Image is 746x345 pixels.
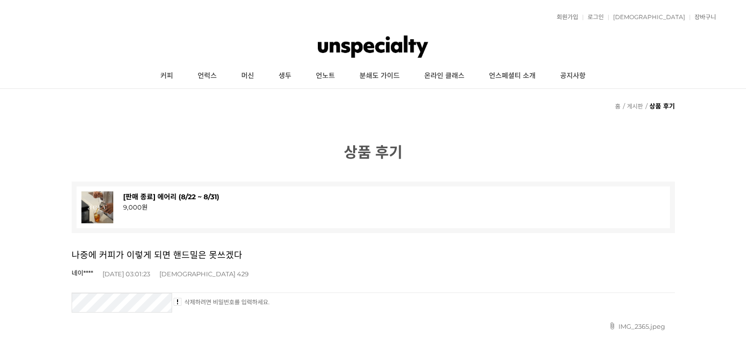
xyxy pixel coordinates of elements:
[123,192,219,201] a: [판매 종료] 에어리 (8/22 ~ 8/31)
[72,248,675,261] h3: 나중에 커피가 이렇게 되면 핸드밀은 못쓰겠다
[123,202,665,212] p: 9,000원
[644,99,675,113] li: 현재 위치
[690,14,716,20] a: 장바구니
[237,270,249,278] span: 429
[266,64,304,88] a: 생두
[344,143,403,161] font: 상품 후기
[159,270,235,278] span: [DEMOGRAPHIC_DATA]
[185,64,229,88] a: 언럭스
[583,14,604,20] a: 로그인
[615,103,620,110] a: 홈
[318,32,428,61] img: 언스페셜티 몰
[608,14,685,20] a: [DEMOGRAPHIC_DATA]
[103,270,150,278] span: [DATE] 03:01:23
[347,64,412,88] a: 분쇄도 가이드
[627,103,643,110] a: 게시판
[148,64,185,88] a: 커피
[229,64,266,88] a: 머신
[304,64,347,88] a: 언노트
[174,298,270,306] span: 삭제하려면 비밀번호를 입력하세요.
[649,102,675,110] strong: 상품 후기
[609,322,665,330] a: IMG_2365.jpeg
[552,14,578,20] a: 회원가입
[548,64,598,88] a: 공지사항
[477,64,548,88] a: 언스페셜티 소개
[412,64,477,88] a: 온라인 클래스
